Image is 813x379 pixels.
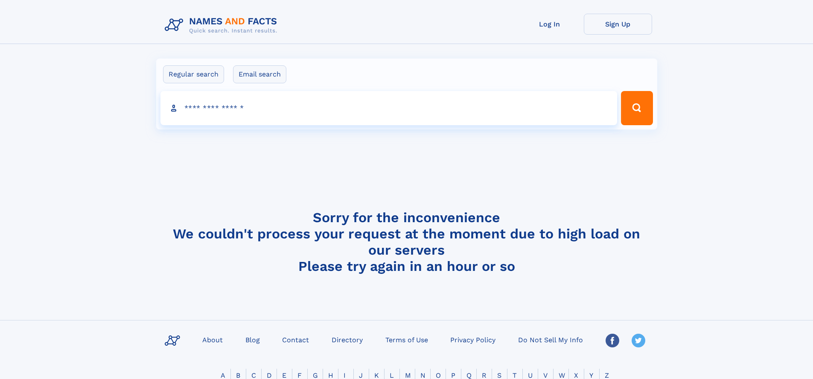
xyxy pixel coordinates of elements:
label: Email search [233,65,286,83]
a: Terms of Use [382,333,431,346]
a: Blog [242,333,263,346]
a: About [199,333,226,346]
a: Log In [516,14,584,35]
a: Contact [279,333,312,346]
img: Twitter [632,334,645,347]
h4: Sorry for the inconvenience We couldn't process your request at the moment due to high load on ou... [161,209,652,274]
img: Facebook [606,334,619,347]
a: Sign Up [584,14,652,35]
label: Regular search [163,65,224,83]
a: Directory [328,333,366,346]
a: Do Not Sell My Info [515,333,586,346]
a: Privacy Policy [447,333,499,346]
button: Search Button [621,91,653,125]
input: search input [160,91,618,125]
img: Logo Names and Facts [161,14,284,37]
